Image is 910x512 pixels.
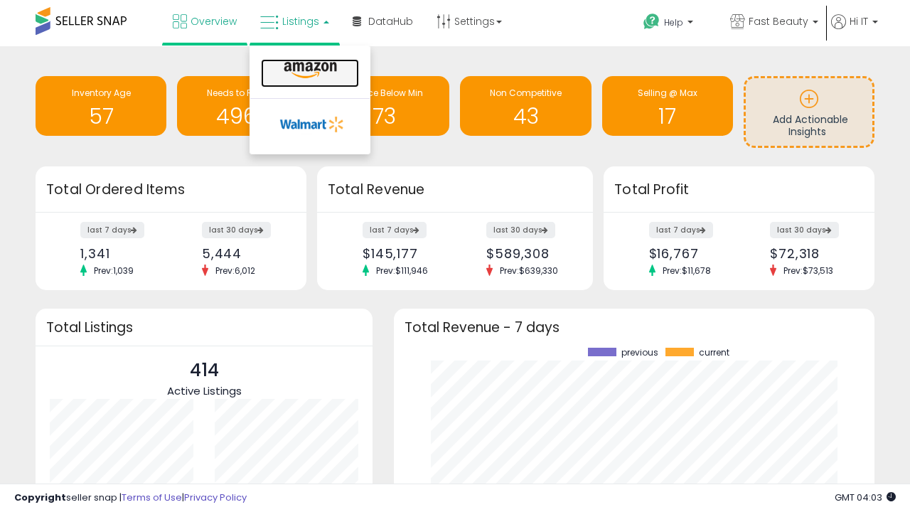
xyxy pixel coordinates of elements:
a: Hi IT [831,14,878,46]
span: Hi IT [850,14,868,28]
span: 2025-09-9 04:03 GMT [835,491,896,504]
span: Add Actionable Insights [773,112,848,139]
span: Overview [191,14,237,28]
span: DataHub [368,14,413,28]
h3: Total Revenue [328,180,582,200]
span: previous [621,348,658,358]
a: Non Competitive 43 [460,76,591,136]
span: Active Listings [167,383,242,398]
div: 5,444 [202,246,282,261]
span: Prev: 1,039 [87,265,141,277]
div: 1,341 [80,246,160,261]
a: Terms of Use [122,491,182,504]
span: Prev: $111,946 [369,265,435,277]
h1: 57 [43,105,159,128]
span: Selling @ Max [638,87,697,99]
a: Add Actionable Insights [746,78,872,146]
span: Inventory Age [72,87,131,99]
h1: 73 [326,105,442,128]
i: Get Help [643,13,660,31]
span: BB Price Below Min [345,87,423,99]
span: Prev: $73,513 [776,265,840,277]
label: last 7 days [80,222,144,238]
label: last 30 days [486,222,555,238]
div: $145,177 [363,246,444,261]
strong: Copyright [14,491,66,504]
h1: 17 [609,105,726,128]
span: Listings [282,14,319,28]
h3: Total Revenue - 7 days [405,322,864,333]
label: last 7 days [649,222,713,238]
a: Help [632,2,717,46]
div: $16,767 [649,246,729,261]
span: Non Competitive [490,87,562,99]
a: BB Price Below Min 73 [318,76,449,136]
label: last 30 days [202,222,271,238]
span: Fast Beauty [749,14,808,28]
span: Prev: 6,012 [208,265,262,277]
label: last 30 days [770,222,839,238]
h3: Total Profit [614,180,864,200]
span: Help [664,16,683,28]
label: last 7 days [363,222,427,238]
a: Inventory Age 57 [36,76,166,136]
h1: 43 [467,105,584,128]
div: $72,318 [770,246,850,261]
div: seller snap | | [14,491,247,505]
div: $589,308 [486,246,568,261]
h1: 4963 [184,105,301,128]
span: Prev: $11,678 [655,265,718,277]
a: Needs to Reprice 4963 [177,76,308,136]
h3: Total Listings [46,322,362,333]
a: Selling @ Max 17 [602,76,733,136]
span: current [699,348,729,358]
h3: Total Ordered Items [46,180,296,200]
span: Needs to Reprice [207,87,279,99]
span: Prev: $639,330 [493,265,565,277]
p: 414 [167,357,242,384]
a: Privacy Policy [184,491,247,504]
